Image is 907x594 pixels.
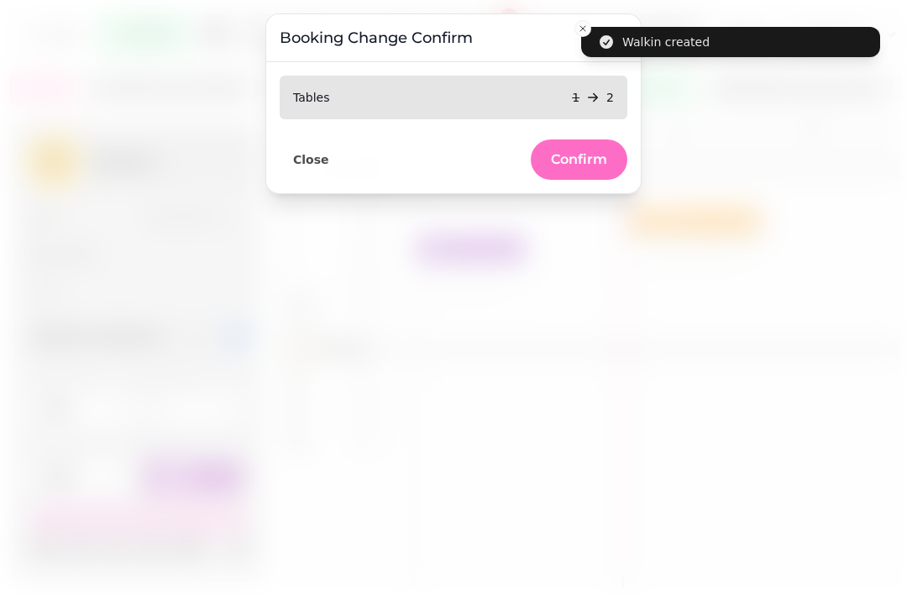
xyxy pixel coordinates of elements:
[606,89,614,106] p: 2
[551,153,607,166] span: Confirm
[280,149,343,171] button: Close
[280,28,627,48] h3: Booking Change Confirm
[293,89,330,106] p: Tables
[531,139,627,180] button: Confirm
[572,89,579,106] p: 1
[293,154,329,166] span: Close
